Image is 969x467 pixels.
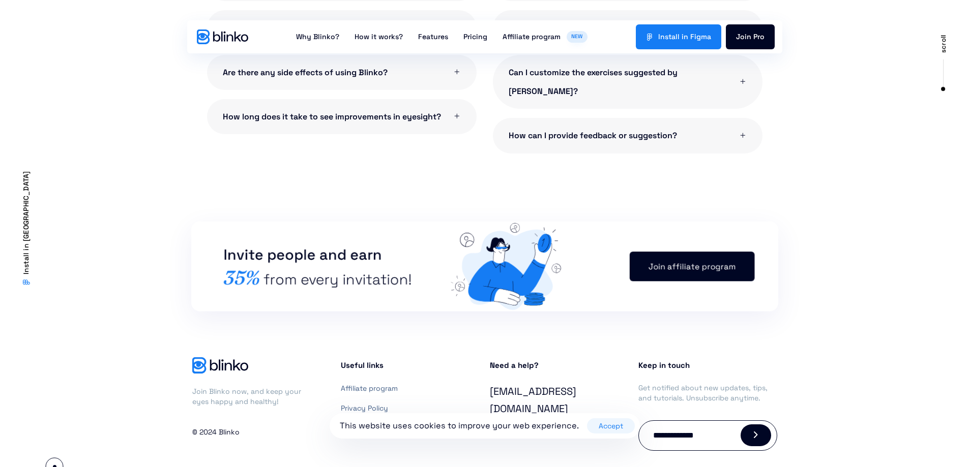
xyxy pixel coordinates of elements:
[490,360,539,370] h3: Need a help?
[938,35,949,53] span: scroll
[707,259,710,273] span: r
[490,385,576,415] a: [EMAIL_ADDRESS][DOMAIN_NAME]
[701,259,707,273] span: p
[428,221,590,310] img: blinko-for-figma-affiliate-invite-people-and-earn
[660,29,665,44] span: n
[747,29,751,44] span: n
[223,107,441,127] span: How long does it take to see improvements in eyesight?
[728,259,736,273] span: m
[567,31,588,43] span: NEW
[636,24,721,49] a: Install in Figma
[696,29,701,44] span: g
[207,99,477,134] a: How long does it take to see improvements in eyesight?
[493,118,762,153] a: How can I provide feedback or suggestion?
[723,259,728,273] span: a
[694,259,699,273] span: e
[720,259,723,273] span: r
[20,171,32,286] a: Install in [GEOGRAPHIC_DATA]
[509,18,707,38] span: What if I experience discomfort while using Blinko?
[667,259,672,273] span: a
[753,29,757,44] span: P
[672,259,676,273] span: f
[341,402,480,415] a: Privacy Policy
[671,29,676,44] span: a
[676,29,678,44] span: l
[676,259,679,273] span: f
[192,426,240,439] p: © 2024 Blinko
[690,29,694,44] span: F
[726,24,775,49] a: Join Pro
[197,29,248,44] img: Blinko
[679,259,681,273] span: i
[682,29,684,44] span: i
[509,126,677,145] span: How can I provide feedback or suggestion?
[682,259,684,273] span: l
[745,29,747,44] span: i
[760,29,765,44] span: o
[192,386,310,407] p: Join Blinko now, and keep your eyes happy and healthy!
[710,259,715,273] span: o
[740,29,745,44] span: o
[263,270,411,289] span: from every invitation!
[493,55,762,109] a: Can I customize the exercises suggested by [PERSON_NAME]?
[288,20,347,53] a: Why Blinko?
[678,29,680,44] span: l
[223,18,404,38] span: Who can benefit from using the Blinko plugin?
[938,28,949,90] a: scroll
[207,55,477,90] a: Are there any side effects of using Blinko?
[665,29,668,44] span: s
[410,20,456,53] a: Features
[638,360,690,370] h3: Keep in touch
[493,10,762,45] a: What if I experience discomfort while using Blinko?
[715,259,720,273] span: g
[456,20,495,53] a: Pricing
[736,29,740,44] span: J
[691,259,694,273] span: t
[495,20,595,53] a: Affiliate programNEW
[668,29,671,44] span: t
[660,259,665,273] span: n
[686,259,691,273] span: a
[658,259,660,273] span: i
[629,251,754,281] a: Join affiliate program
[638,383,777,403] p: Get notified about new updates, tips, and tutorials. Unsubscribe anytime.
[197,29,248,44] a: Blinko Blinko Blinko
[684,29,688,44] span: n
[341,360,384,370] h3: Useful links
[341,383,480,395] a: Affiliate program
[648,259,653,273] span: J
[347,20,410,53] a: How it works?
[340,420,587,432] div: This website uses cookies to improve your web experience.
[223,266,259,290] span: 35%
[701,29,707,44] span: m
[694,29,696,44] span: i
[223,241,412,291] h2: Invite people and earn
[207,10,477,45] a: Who can benefit from using the Blinko plugin?
[757,29,760,44] span: r
[20,171,32,275] span: Install in [GEOGRAPHIC_DATA]
[707,29,711,44] span: a
[587,418,635,433] button: Accept
[684,259,686,273] span: i
[223,63,388,82] span: Are there any side effects of using Blinko?
[658,29,660,44] span: I
[653,259,658,273] span: o
[509,63,730,101] span: Can I customize the exercises suggested by [PERSON_NAME]?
